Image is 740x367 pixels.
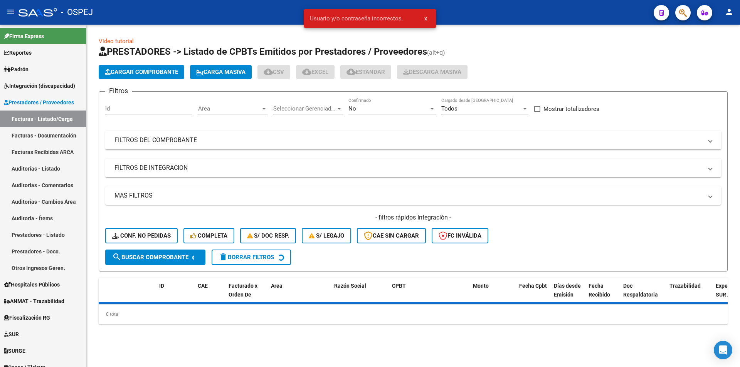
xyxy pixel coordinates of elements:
[105,186,721,205] mat-expansion-panel-header: MAS FILTROS
[4,313,50,322] span: Fiscalización RG
[346,67,356,76] mat-icon: cloud_download
[439,232,481,239] span: FC Inválida
[348,105,356,112] span: No
[4,280,60,289] span: Hospitales Públicos
[725,7,734,17] mat-icon: person
[247,232,289,239] span: S/ Doc Resp.
[589,283,610,298] span: Fecha Recibido
[309,232,344,239] span: S/ legajo
[114,164,703,172] mat-panel-title: FILTROS DE INTEGRACION
[196,69,246,75] span: Carga Masiva
[190,65,252,79] button: Carga Masiva
[99,65,184,79] button: Cargar Comprobante
[195,278,225,312] datatable-header-cell: CAE
[340,65,391,79] button: Estandar
[190,232,227,239] span: Completa
[159,283,164,289] span: ID
[516,278,551,312] datatable-header-cell: Fecha Cpbt
[302,67,311,76] mat-icon: cloud_download
[271,283,283,289] span: Area
[264,69,284,75] span: CSV
[198,105,261,112] span: Area
[105,250,205,265] button: Buscar Comprobante
[105,228,178,243] button: Conf. no pedidas
[229,283,257,298] span: Facturado x Orden De
[4,82,75,90] span: Integración (discapacidad)
[198,283,208,289] span: CAE
[4,330,19,339] span: SUR
[427,49,445,56] span: (alt+q)
[543,104,599,114] span: Mostrar totalizadores
[331,278,389,312] datatable-header-cell: Razón Social
[392,283,406,289] span: CPBT
[273,105,336,112] span: Seleccionar Gerenciador
[357,228,426,243] button: CAE SIN CARGAR
[99,46,427,57] span: PRESTADORES -> Listado de CPBTs Emitidos por Prestadores / Proveedores
[397,65,468,79] button: Descarga Masiva
[264,67,273,76] mat-icon: cloud_download
[105,69,178,75] span: Cargar Comprobante
[310,15,403,22] span: Usuario y/o contraseña incorrectos.
[554,283,581,298] span: Días desde Emisión
[156,278,195,312] datatable-header-cell: ID
[346,69,385,75] span: Estandar
[623,283,658,298] span: Doc Respaldatoria
[4,98,74,107] span: Prestadores / Proveedores
[6,7,15,17] mat-icon: menu
[397,65,468,79] app-download-masive: Descarga masiva de comprobantes (adjuntos)
[4,49,32,57] span: Reportes
[61,4,93,21] span: - OSPEJ
[666,278,713,312] datatable-header-cell: Trazabilidad
[99,305,728,324] div: 0 total
[268,278,320,312] datatable-header-cell: Area
[389,278,470,312] datatable-header-cell: CPBT
[105,85,132,96] h3: Filtros
[240,228,296,243] button: S/ Doc Resp.
[714,341,732,359] div: Open Intercom Messenger
[432,228,488,243] button: FC Inválida
[112,252,121,261] mat-icon: search
[364,232,419,239] span: CAE SIN CARGAR
[296,65,335,79] button: EXCEL
[4,32,44,40] span: Firma Express
[473,283,489,289] span: Monto
[418,12,433,25] button: x
[257,65,290,79] button: CSV
[114,136,703,144] mat-panel-title: FILTROS DEL COMPROBANTE
[114,191,703,200] mat-panel-title: MAS FILTROS
[183,228,234,243] button: Completa
[219,254,274,261] span: Borrar Filtros
[4,347,25,355] span: SURGE
[4,65,29,74] span: Padrón
[403,69,461,75] span: Descarga Masiva
[302,69,328,75] span: EXCEL
[585,278,620,312] datatable-header-cell: Fecha Recibido
[424,15,427,22] span: x
[441,105,457,112] span: Todos
[219,252,228,261] mat-icon: delete
[302,228,351,243] button: S/ legajo
[99,38,134,45] a: Video tutorial
[669,283,701,289] span: Trazabilidad
[334,283,366,289] span: Razón Social
[620,278,666,312] datatable-header-cell: Doc Respaldatoria
[112,232,171,239] span: Conf. no pedidas
[551,278,585,312] datatable-header-cell: Días desde Emisión
[112,254,188,261] span: Buscar Comprobante
[225,278,268,312] datatable-header-cell: Facturado x Orden De
[4,297,64,305] span: ANMAT - Trazabilidad
[105,213,721,222] h4: - filtros rápidos Integración -
[212,250,291,265] button: Borrar Filtros
[519,283,547,289] span: Fecha Cpbt
[105,131,721,149] mat-expansion-panel-header: FILTROS DEL COMPROBANTE
[105,159,721,177] mat-expansion-panel-header: FILTROS DE INTEGRACION
[470,278,516,312] datatable-header-cell: Monto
